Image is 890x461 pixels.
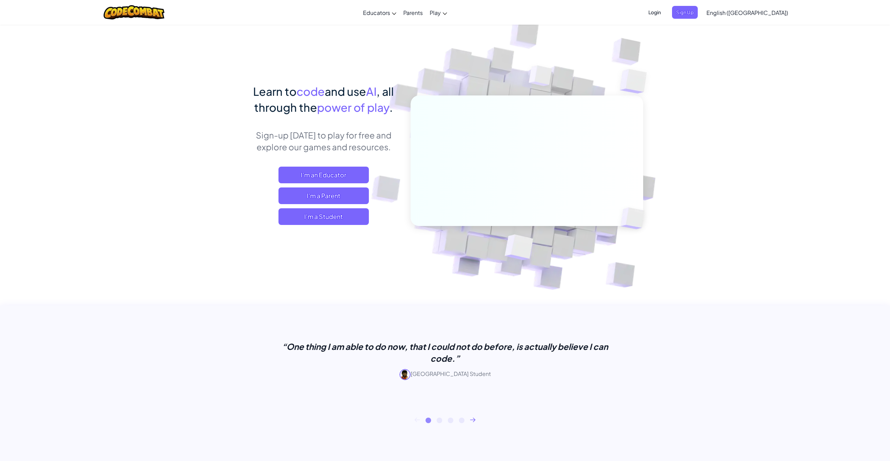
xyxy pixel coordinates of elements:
span: and use [325,84,366,98]
span: power of play [317,100,389,114]
a: English ([GEOGRAPHIC_DATA]) [703,3,792,22]
a: I'm a Parent [278,187,369,204]
img: Overlap cubes [488,220,550,277]
button: I'm a Student [278,208,369,225]
p: “One thing I am able to do now, that I could not do before, is actually believe I can code.” [271,341,619,364]
span: English ([GEOGRAPHIC_DATA]) [706,9,788,16]
span: Learn to [253,84,297,98]
button: Sign Up [672,6,698,19]
a: Play [426,3,451,22]
span: AI [366,84,377,98]
span: code [297,84,325,98]
img: avatar [399,369,411,380]
button: 3 [448,418,453,423]
img: Overlap cubes [606,52,666,111]
a: Parents [400,3,426,22]
img: CodeCombat logo [104,5,164,19]
img: Overlap cubes [516,52,566,103]
span: Play [430,9,441,16]
button: 2 [437,418,442,423]
a: Educators [359,3,400,22]
a: I'm an Educator [278,167,369,183]
p: Sign-up [DATE] to play for free and explore our games and resources. [247,129,400,153]
button: Login [644,6,665,19]
span: . [389,100,393,114]
p: [GEOGRAPHIC_DATA] Student [271,369,619,380]
img: Overlap cubes [609,193,661,244]
span: Educators [363,9,390,16]
button: 1 [426,418,431,423]
button: 4 [459,418,464,423]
